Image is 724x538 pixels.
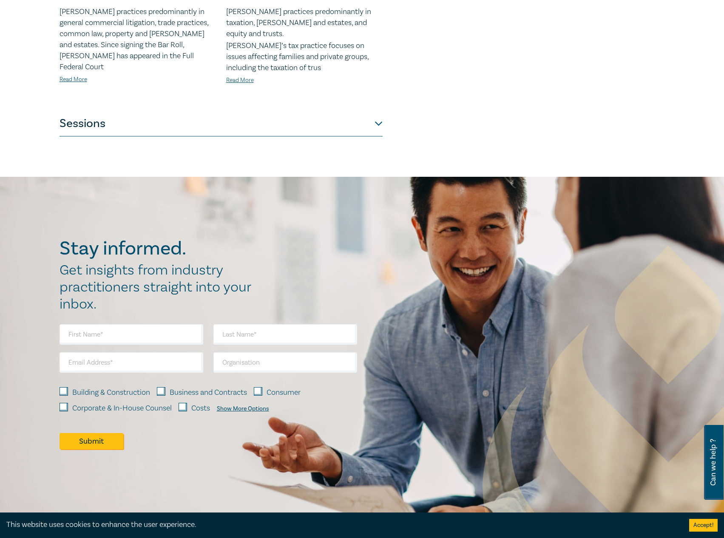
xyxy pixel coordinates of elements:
button: Accept cookies [689,519,718,532]
input: Last Name* [213,324,357,345]
label: Costs [191,403,210,414]
h2: Stay informed. [60,238,260,260]
p: [PERSON_NAME] practices predominantly in general commercial litigation, trade practices, common l... [60,6,216,73]
button: Sessions [60,111,383,136]
span: Can we help ? [709,430,717,495]
input: First Name* [60,324,203,345]
a: Read More [60,76,87,83]
p: [PERSON_NAME] practices predominantly in taxation, [PERSON_NAME] and estates, and equity and trusts. [226,6,383,40]
input: Organisation [213,352,357,373]
button: Submit [60,433,123,449]
label: Consumer [267,387,301,398]
h2: Get insights from industry practitioners straight into your inbox. [60,262,260,313]
label: Building & Construction [72,387,150,398]
input: Email Address* [60,352,203,373]
label: Corporate & In-House Counsel [72,403,172,414]
a: Read More [226,76,254,84]
p: [PERSON_NAME]’s tax practice focuses on issues affecting families and private groups, including t... [226,40,383,74]
div: Show More Options [217,405,269,412]
label: Business and Contracts [170,387,247,398]
div: This website uses cookies to enhance the user experience. [6,519,676,530]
